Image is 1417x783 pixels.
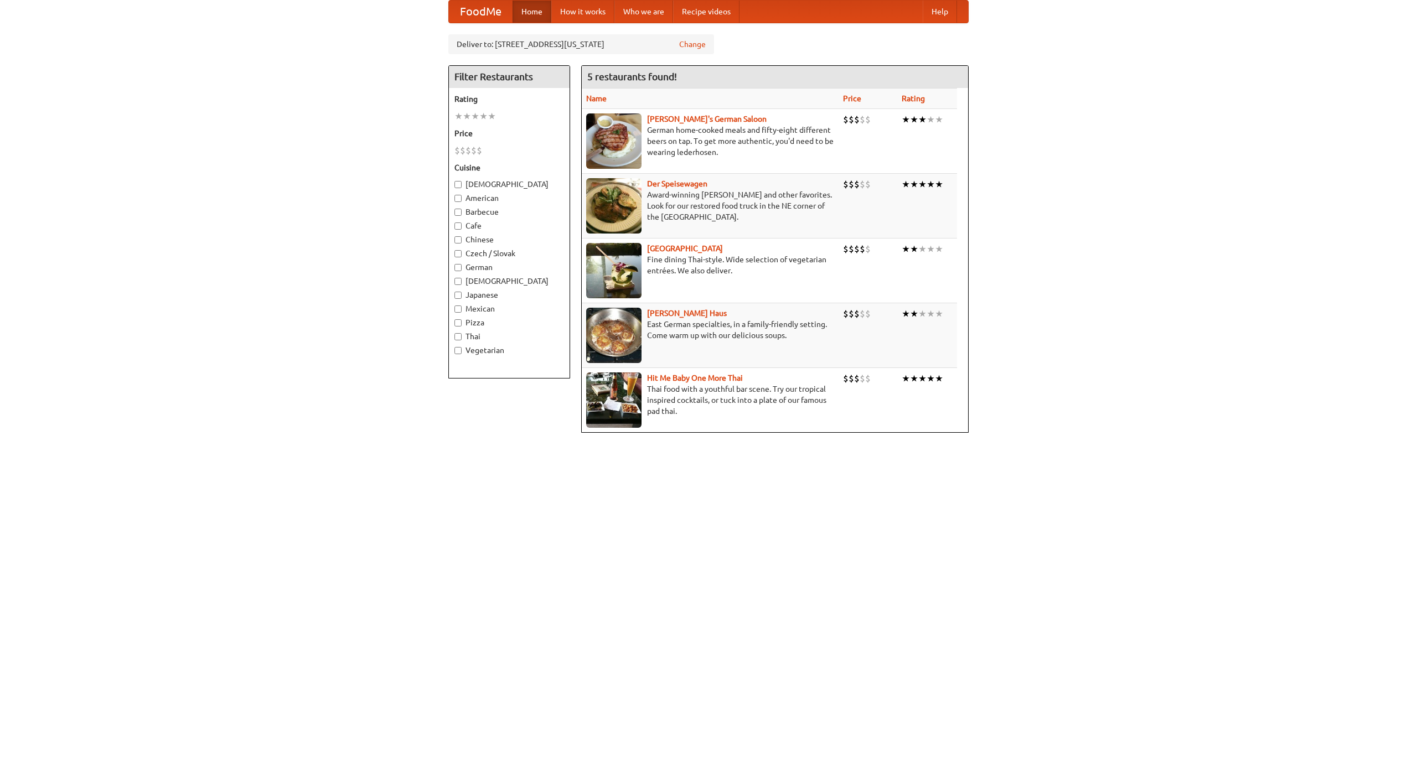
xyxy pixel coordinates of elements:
a: Rating [902,94,925,103]
li: $ [843,243,849,255]
li: ★ [902,178,910,190]
h5: Cuisine [454,162,564,173]
a: FoodMe [449,1,513,23]
li: $ [865,372,871,385]
img: kohlhaus.jpg [586,308,642,363]
li: $ [854,372,860,385]
img: esthers.jpg [586,113,642,169]
li: $ [854,113,860,126]
li: ★ [910,178,918,190]
li: ★ [479,110,488,122]
li: $ [860,178,865,190]
li: ★ [902,308,910,320]
li: ★ [927,113,935,126]
a: [GEOGRAPHIC_DATA] [647,244,723,253]
label: Japanese [454,289,564,300]
h5: Rating [454,94,564,105]
li: $ [471,144,477,157]
li: ★ [471,110,479,122]
li: $ [454,144,460,157]
input: Japanese [454,292,462,299]
li: $ [466,144,471,157]
li: ★ [910,243,918,255]
li: $ [865,243,871,255]
h4: Filter Restaurants [449,66,570,88]
li: ★ [935,243,943,255]
li: $ [460,144,466,157]
li: ★ [927,178,935,190]
input: Chinese [454,236,462,243]
a: Change [679,39,706,50]
li: ★ [910,308,918,320]
input: Cafe [454,222,462,230]
li: ★ [927,308,935,320]
li: ★ [935,308,943,320]
label: [DEMOGRAPHIC_DATA] [454,276,564,287]
li: ★ [918,243,927,255]
a: How it works [551,1,614,23]
li: $ [860,372,865,385]
li: ★ [935,372,943,385]
li: $ [860,113,865,126]
ng-pluralize: 5 restaurants found! [587,71,677,82]
li: ★ [902,113,910,126]
label: German [454,262,564,273]
label: American [454,193,564,204]
li: $ [849,243,854,255]
li: $ [854,178,860,190]
input: Thai [454,333,462,340]
li: ★ [918,178,927,190]
label: Thai [454,331,564,342]
input: American [454,195,462,202]
li: ★ [918,308,927,320]
li: $ [860,308,865,320]
p: East German specialties, in a family-friendly setting. Come warm up with our delicious soups. [586,319,834,341]
p: Thai food with a youthful bar scene. Try our tropical inspired cocktails, or tuck into a plate of... [586,383,834,417]
li: $ [865,178,871,190]
li: ★ [488,110,496,122]
li: ★ [902,243,910,255]
li: $ [843,178,849,190]
input: [DEMOGRAPHIC_DATA] [454,181,462,188]
li: $ [854,243,860,255]
a: Help [923,1,957,23]
li: $ [843,372,849,385]
a: Who we are [614,1,673,23]
label: Barbecue [454,206,564,217]
li: $ [860,243,865,255]
a: Hit Me Baby One More Thai [647,374,743,382]
div: Deliver to: [STREET_ADDRESS][US_STATE] [448,34,714,54]
li: $ [849,372,854,385]
a: Price [843,94,861,103]
h5: Price [454,128,564,139]
a: Der Speisewagen [647,179,707,188]
p: Fine dining Thai-style. Wide selection of vegetarian entrées. We also deliver. [586,254,834,276]
a: Home [513,1,551,23]
a: [PERSON_NAME] Haus [647,309,727,318]
li: ★ [927,372,935,385]
li: ★ [935,178,943,190]
li: $ [865,308,871,320]
li: ★ [902,372,910,385]
label: Chinese [454,234,564,245]
input: [DEMOGRAPHIC_DATA] [454,278,462,285]
label: [DEMOGRAPHIC_DATA] [454,179,564,190]
label: Vegetarian [454,345,564,356]
p: German home-cooked meals and fifty-eight different beers on tap. To get more authentic, you'd nee... [586,125,834,158]
label: Cafe [454,220,564,231]
input: Vegetarian [454,347,462,354]
label: Mexican [454,303,564,314]
li: $ [849,113,854,126]
li: ★ [910,113,918,126]
a: Name [586,94,607,103]
input: Barbecue [454,209,462,216]
input: Czech / Slovak [454,250,462,257]
a: [PERSON_NAME]'s German Saloon [647,115,767,123]
li: $ [849,308,854,320]
input: Mexican [454,305,462,313]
